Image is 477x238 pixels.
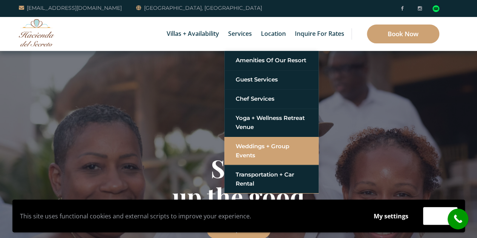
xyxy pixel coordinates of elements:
[367,207,416,225] button: My settings
[236,168,307,190] a: Transportation + Car Rental
[20,210,359,222] p: This site uses functional cookies and external scripts to improve your experience.
[367,25,439,43] a: Book Now
[257,17,290,51] a: Location
[448,209,468,229] a: call
[136,3,262,12] a: [GEOGRAPHIC_DATA], [GEOGRAPHIC_DATA]
[433,5,439,12] div: Read traveler reviews on Tripadvisor
[236,73,307,86] a: Guest Services
[423,207,457,225] button: Accept
[236,54,307,67] a: Amenities of Our Resort
[291,17,348,51] a: Inquire for Rates
[19,3,122,12] a: [EMAIL_ADDRESS][DOMAIN_NAME]
[236,92,307,106] a: Chef Services
[236,111,307,134] a: Yoga + Wellness Retreat Venue
[163,17,223,51] a: Villas + Availability
[18,154,459,210] h1: Soak up the good
[449,210,466,227] i: call
[224,17,256,51] a: Services
[236,140,307,162] a: Weddings + Group Events
[19,19,55,46] img: Awesome Logo
[433,5,439,12] img: Tripadvisor_logomark.svg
